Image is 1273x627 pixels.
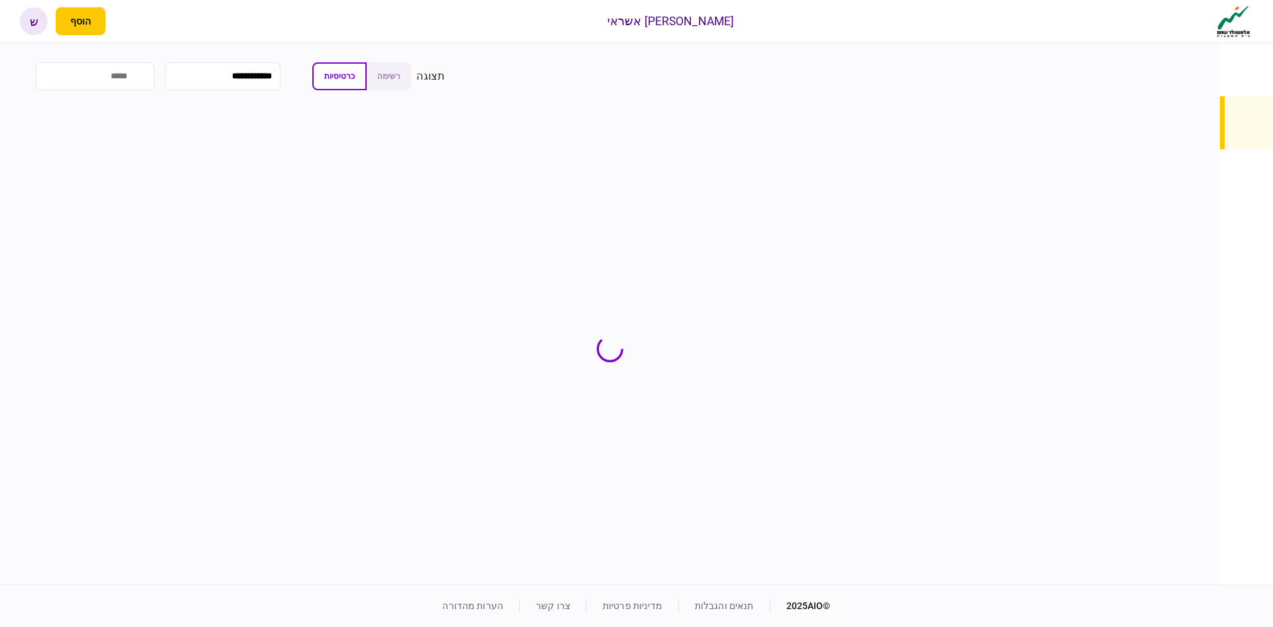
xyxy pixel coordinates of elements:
[377,72,400,81] span: רשימה
[536,600,570,611] a: צרו קשר
[324,72,355,81] span: כרטיסיות
[113,7,141,35] button: פתח רשימת התראות
[603,600,662,611] a: מדיניות פרטיות
[312,62,367,90] button: כרטיסיות
[367,62,411,90] button: רשימה
[416,68,445,84] div: תצוגה
[56,7,105,35] button: פתח תפריט להוספת לקוח
[695,600,754,611] a: תנאים והגבלות
[607,13,735,30] div: [PERSON_NAME] אשראי
[20,7,48,35] button: ש
[442,600,503,611] a: הערות מהדורה
[770,599,831,613] div: © 2025 AIO
[1214,5,1253,38] img: client company logo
